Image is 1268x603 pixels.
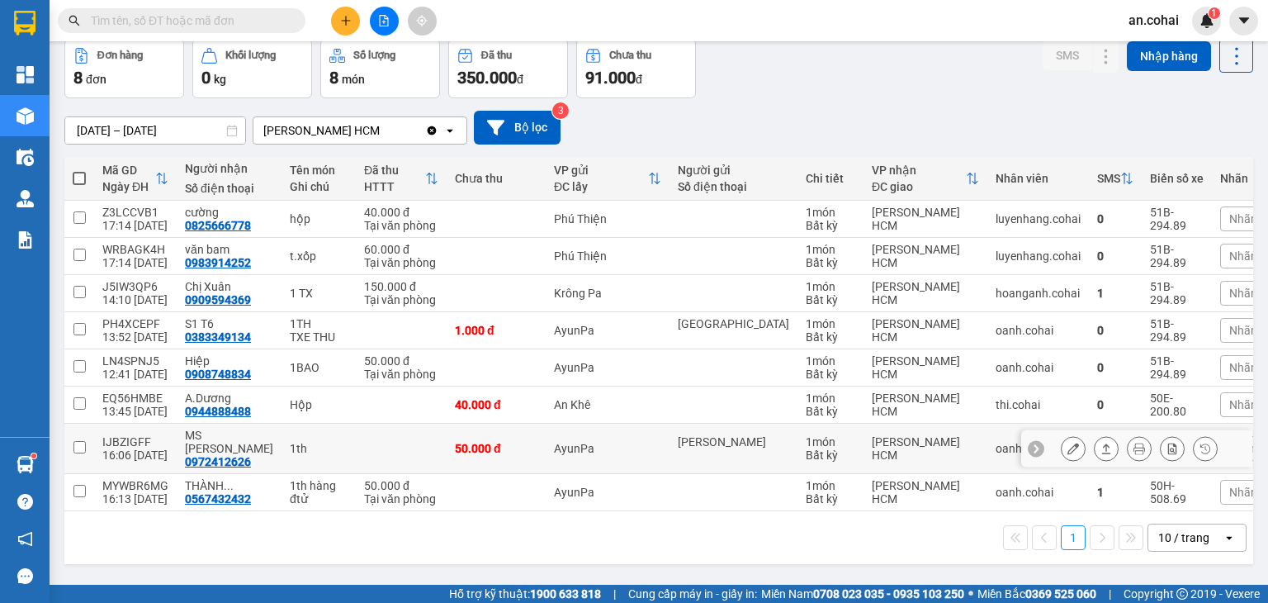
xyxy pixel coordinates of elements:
[356,157,447,201] th: Toggle SortBy
[17,456,34,473] img: warehouse-icon
[996,172,1081,185] div: Nhân viên
[996,212,1081,226] div: luyenhang.cohai
[1150,206,1204,232] div: 51B-294.89
[185,206,273,219] div: cường
[102,330,168,344] div: 13:52 [DATE]
[102,405,168,418] div: 13:45 [DATE]
[1109,585,1111,603] span: |
[609,50,651,61] div: Chưa thu
[340,15,352,26] span: plus
[872,280,979,306] div: [PERSON_NAME] HCM
[813,587,964,601] strong: 0708 023 035 - 0935 103 250
[17,494,33,510] span: question-circle
[628,585,757,603] span: Cung cấp máy in - giấy in:
[806,392,855,405] div: 1 món
[102,392,168,405] div: EQ56HMBE
[192,39,312,98] button: Khối lượng0kg
[1150,354,1204,381] div: 51B-294.89
[968,591,973,597] span: ⚪️
[102,206,168,219] div: Z3LCCVB1
[1097,361,1133,374] div: 0
[552,102,569,119] sup: 3
[806,368,855,381] div: Bất kỳ
[364,368,438,381] div: Tại văn phòng
[1150,479,1204,506] div: 50H-508.69
[185,219,251,232] div: 0825666778
[1097,324,1133,337] div: 0
[872,479,979,506] div: [PERSON_NAME] HCM
[977,585,1096,603] span: Miền Bắc
[102,354,168,368] div: LN4SPNJ5
[872,435,979,462] div: [PERSON_NAME] HCM
[290,287,348,300] div: 1 TX
[554,486,661,499] div: AyunPa
[455,324,537,337] div: 1.000 đ
[872,243,979,269] div: [PERSON_NAME] HCM
[225,50,276,61] div: Khối lượng
[185,256,251,269] div: 0983914252
[378,15,390,26] span: file-add
[425,124,438,137] svg: Clear value
[290,442,348,455] div: 1th
[806,330,855,344] div: Bất kỳ
[554,324,661,337] div: AyunPa
[342,73,365,86] span: món
[1097,287,1133,300] div: 1
[290,330,348,344] div: TXE THU
[1237,13,1251,28] span: caret-down
[364,256,438,269] div: Tại văn phòng
[17,190,34,207] img: warehouse-icon
[102,293,168,306] div: 14:10 [DATE]
[370,7,399,36] button: file-add
[102,256,168,269] div: 17:14 [DATE]
[1229,361,1257,374] span: Nhãn
[806,449,855,462] div: Bất kỳ
[331,7,360,36] button: plus
[554,249,661,263] div: Phú Thiện
[290,479,348,506] div: 1th hàng đtử
[364,479,438,492] div: 50.000 đ
[148,63,179,83] span: Gửi:
[416,15,428,26] span: aim
[408,7,437,36] button: aim
[1061,436,1086,461] div: Sửa đơn hàng
[17,66,34,83] img: dashboard-icon
[1150,243,1204,269] div: 51B-294.89
[7,51,90,77] h2: FLTZNQ52
[102,435,168,449] div: IJBZIGFF
[290,398,348,411] div: Hộp
[585,68,636,88] span: 91.000
[69,15,80,26] span: search
[31,453,36,458] sup: 1
[1199,13,1214,28] img: icon-new-feature
[474,111,561,145] button: Bộ lọc
[806,479,855,492] div: 1 món
[872,317,979,344] div: [PERSON_NAME] HCM
[91,12,286,30] input: Tìm tên, số ĐT hoặc mã đơn
[1127,41,1211,71] button: Nhập hàng
[17,107,34,125] img: warehouse-icon
[554,398,661,411] div: An Khê
[554,164,648,177] div: VP gửi
[455,172,537,185] div: Chưa thu
[329,68,338,88] span: 8
[1176,588,1188,600] span: copyright
[806,256,855,269] div: Bất kỳ
[1097,398,1133,411] div: 0
[554,361,661,374] div: AyunPa
[148,114,197,143] span: BAO
[1115,10,1192,31] span: an.cohai
[1223,531,1236,544] svg: open
[1229,7,1258,36] button: caret-down
[1025,587,1096,601] strong: 0369 525 060
[102,479,168,492] div: MYWBR6MG
[185,492,251,506] div: 0567432432
[449,585,601,603] span: Hỗ trợ kỹ thuật:
[1229,287,1257,300] span: Nhãn
[1043,40,1092,70] button: SMS
[17,531,33,547] span: notification
[290,180,348,193] div: Ghi chú
[364,280,438,293] div: 150.000 đ
[1150,280,1204,306] div: 51B-294.89
[806,219,855,232] div: Bất kỳ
